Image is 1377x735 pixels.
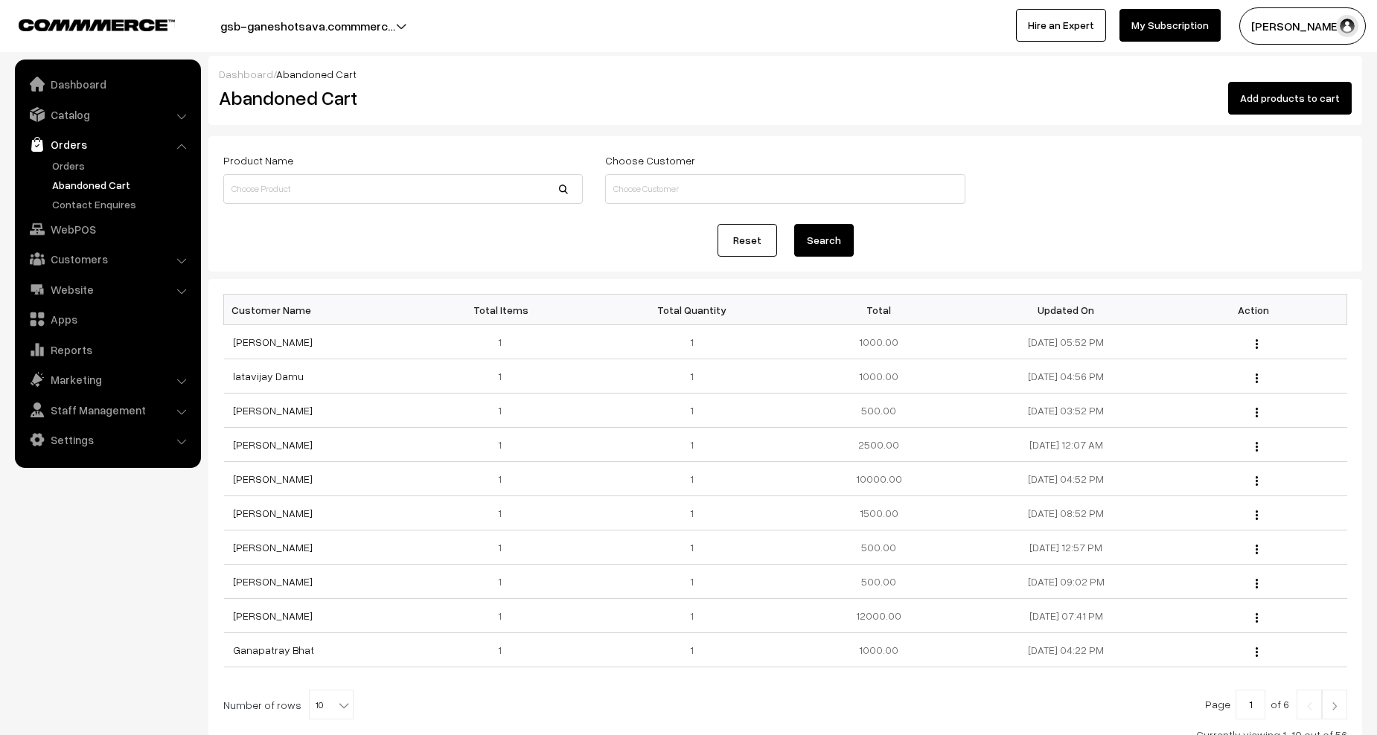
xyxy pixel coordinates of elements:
a: [PERSON_NAME] [233,507,313,519]
img: Menu [1256,476,1258,486]
td: 1 [411,496,598,530]
td: 1 [411,325,598,359]
td: 1 [411,633,598,667]
label: Product Name [223,153,293,168]
td: 1 [411,599,598,633]
img: Right [1328,702,1341,710]
a: Settings [19,426,196,453]
td: 1 [598,565,786,599]
td: [DATE] 04:22 PM [973,633,1160,667]
img: Menu [1256,647,1258,657]
td: 10000.00 [785,462,973,496]
td: 1 [598,599,786,633]
td: [DATE] 12:07 AM [973,428,1160,462]
img: Menu [1256,442,1258,452]
span: of 6 [1271,698,1289,710]
a: Abandoned Cart [48,177,196,193]
a: [PERSON_NAME] [233,575,313,588]
td: 1 [411,428,598,462]
a: [PERSON_NAME] [233,541,313,553]
a: Marketing [19,366,196,393]
a: Contact Enquires [48,196,196,212]
span: 10 [309,690,354,719]
input: Choose Product [223,174,583,204]
td: 1 [598,359,786,394]
a: Apps [19,306,196,333]
td: 12000.00 [785,599,973,633]
td: [DATE] 03:52 PM [973,394,1160,428]
a: Catalog [19,101,196,128]
td: [DATE] 12:57 PM [973,530,1160,565]
th: Updated On [973,295,1160,325]
img: Menu [1256,373,1258,383]
td: [DATE] 07:41 PM [973,599,1160,633]
td: 1000.00 [785,359,973,394]
input: Choose Customer [605,174,965,204]
td: 1000.00 [785,325,973,359]
img: Menu [1256,510,1258,520]
td: 1 [598,633,786,667]
th: Total [785,295,973,325]
td: 500.00 [785,394,973,428]
a: latavijay Damu [233,370,304,382]
td: [DATE] 05:52 PM [973,325,1160,359]
td: [DATE] 08:52 PM [973,496,1160,530]
a: Ganapatray Bhat [233,643,314,656]
td: 500.00 [785,565,973,599]
td: 1 [598,530,786,565]
button: Add products to cart [1228,82,1352,115]
button: gsb-ganeshotsava.commmerc… [168,7,447,45]
th: Action [1160,295,1347,325]
span: Abandoned Cart [276,68,357,80]
img: user [1336,15,1358,37]
img: Menu [1256,545,1258,554]
td: 1 [411,462,598,496]
td: 500.00 [785,530,973,565]
td: 1 [411,530,598,565]
a: Orders [48,158,196,173]
a: Dashboard [19,71,196,97]
span: 10 [310,690,353,720]
a: [PERSON_NAME] [233,438,313,451]
a: Reports [19,336,196,363]
td: [DATE] 04:52 PM [973,462,1160,496]
span: Number of rows [223,697,301,713]
td: 1000.00 [785,633,973,667]
th: Total Items [411,295,598,325]
td: 1 [411,359,598,394]
td: 1 [598,325,786,359]
img: Menu [1256,339,1258,349]
a: Reset [718,224,777,257]
a: Dashboard [219,68,273,80]
label: Choose Customer [605,153,695,168]
a: My Subscription [1119,9,1221,42]
button: [PERSON_NAME] [1239,7,1366,45]
img: COMMMERCE [19,19,175,31]
h2: Abandoned Cart [219,86,581,109]
button: Search [794,224,854,257]
a: Hire an Expert [1016,9,1106,42]
a: [PERSON_NAME] [233,404,313,417]
a: Orders [19,131,196,158]
a: Website [19,276,196,303]
span: Page [1205,698,1230,710]
a: WebPOS [19,216,196,243]
td: 1 [598,428,786,462]
td: 1500.00 [785,496,973,530]
th: Customer Name [224,295,412,325]
img: Menu [1256,579,1258,588]
td: 1 [598,394,786,428]
img: Menu [1256,613,1258,623]
a: [PERSON_NAME] [233,336,313,348]
a: Staff Management [19,397,196,423]
td: 1 [411,394,598,428]
td: 1 [411,565,598,599]
div: / [219,66,1352,82]
a: Customers [19,245,196,272]
td: 1 [598,462,786,496]
img: Menu [1256,408,1258,417]
a: [PERSON_NAME] [233,472,313,485]
a: [PERSON_NAME] [233,609,313,622]
td: [DATE] 04:56 PM [973,359,1160,394]
img: Left [1303,702,1316,710]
